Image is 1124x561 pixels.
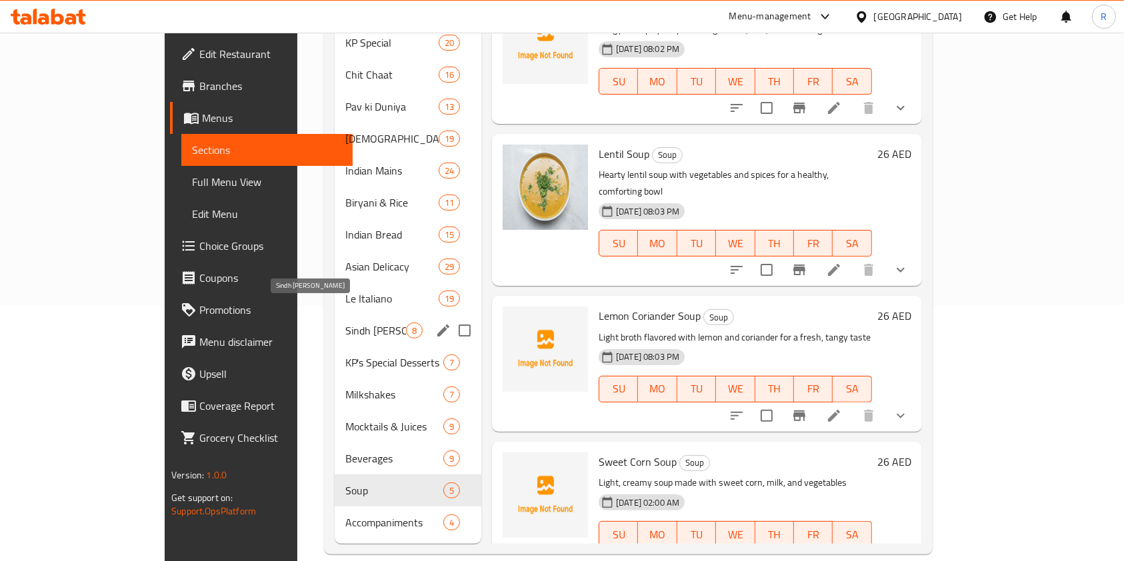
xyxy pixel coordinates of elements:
button: WE [716,230,755,257]
span: TH [761,234,789,253]
span: Milkshakes [345,386,443,402]
button: WE [716,376,755,402]
span: Indian Mains [345,163,439,179]
span: 29 [439,261,459,273]
div: [GEOGRAPHIC_DATA] [874,9,962,24]
div: Asian Delicacy [345,259,439,275]
span: Sections [192,142,342,158]
span: FR [799,525,827,544]
span: SA [838,525,866,544]
img: Sweet Corn Soup [503,452,588,538]
div: Biryani & Rice [345,195,439,211]
div: Indian Bread [345,227,439,243]
button: SU [599,376,638,402]
button: SU [599,230,638,257]
span: [DEMOGRAPHIC_DATA] Starters [345,131,439,147]
span: MO [643,234,671,253]
button: TU [677,230,716,257]
a: Grocery Checklist [170,422,353,454]
a: Edit Menu [181,198,353,230]
button: FR [794,230,833,257]
p: Hearty lentil soup with vegetables and spices for a healthy, comforting bowl [599,167,872,200]
span: 1.0.0 [207,466,227,484]
a: Upsell [170,358,353,390]
span: 7 [444,388,459,401]
span: SU [605,234,633,253]
div: Sindh [PERSON_NAME]8edit [335,314,481,346]
span: Menu disclaimer [199,334,342,350]
div: items [439,131,460,147]
button: TH [755,376,794,402]
div: Biryani & Rice11 [335,187,481,219]
button: SA [833,521,871,548]
div: Accompaniments [345,514,443,530]
span: TU [683,72,711,91]
button: SU [599,521,638,548]
div: Beverages9 [335,442,481,474]
span: WE [721,379,749,398]
div: Menu-management [729,9,811,25]
span: Sweet Corn Soup [599,452,677,472]
div: items [439,35,460,51]
span: SU [605,379,633,398]
span: Get support on: [171,489,233,506]
a: Edit Restaurant [170,38,353,70]
img: Lemon Coriander Soup [503,306,588,392]
span: Menus [202,110,342,126]
button: TH [755,521,794,548]
svg: Show Choices [893,100,909,116]
span: Full Menu View [192,174,342,190]
button: SU [599,68,638,95]
button: show more [885,254,917,286]
button: FR [794,376,833,402]
span: 7 [444,356,459,369]
span: 16 [439,69,459,81]
span: Soup [704,310,733,325]
a: Edit menu item [826,408,842,424]
div: Soup5 [335,474,481,506]
span: 9 [444,452,459,465]
div: Soup [703,309,734,325]
button: TU [677,376,716,402]
div: Pav ki Duniya13 [335,91,481,123]
svg: Show Choices [893,408,909,424]
h6: 26 AED [877,452,911,471]
a: Menu disclaimer [170,326,353,358]
button: delete [853,254,885,286]
span: Mocktails & Juices [345,418,443,434]
span: 19 [439,292,459,305]
span: SA [838,379,866,398]
a: Menus [170,102,353,134]
img: Lentil Soup [503,145,588,230]
span: 8 [407,324,422,337]
a: Full Menu View [181,166,353,198]
div: KP's Special Desserts7 [335,346,481,378]
button: delete [853,400,885,432]
span: FR [799,379,827,398]
button: sort-choices [721,92,753,124]
div: Soup [679,455,710,471]
span: [DATE] 08:03 PM [611,205,685,218]
a: Coverage Report [170,390,353,422]
a: Edit menu item [826,262,842,278]
div: Indian Mains24 [335,155,481,187]
p: Light, creamy soup made with sweet corn, milk, and vegetables [599,474,872,491]
div: items [439,67,460,83]
span: [DATE] 08:02 PM [611,43,685,55]
span: MO [643,72,671,91]
span: Lemon Coriander Soup [599,306,701,326]
a: Edit menu item [826,100,842,116]
a: Promotions [170,294,353,326]
div: Accompaniments4 [335,506,481,538]
span: TH [761,379,789,398]
a: Sections [181,134,353,166]
span: Le Italiano [345,290,439,306]
button: WE [716,68,755,95]
span: Chit Chaat [345,67,439,83]
button: SA [833,230,871,257]
span: Select to update [753,256,781,284]
span: KP Special [345,35,439,51]
button: FR [794,68,833,95]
